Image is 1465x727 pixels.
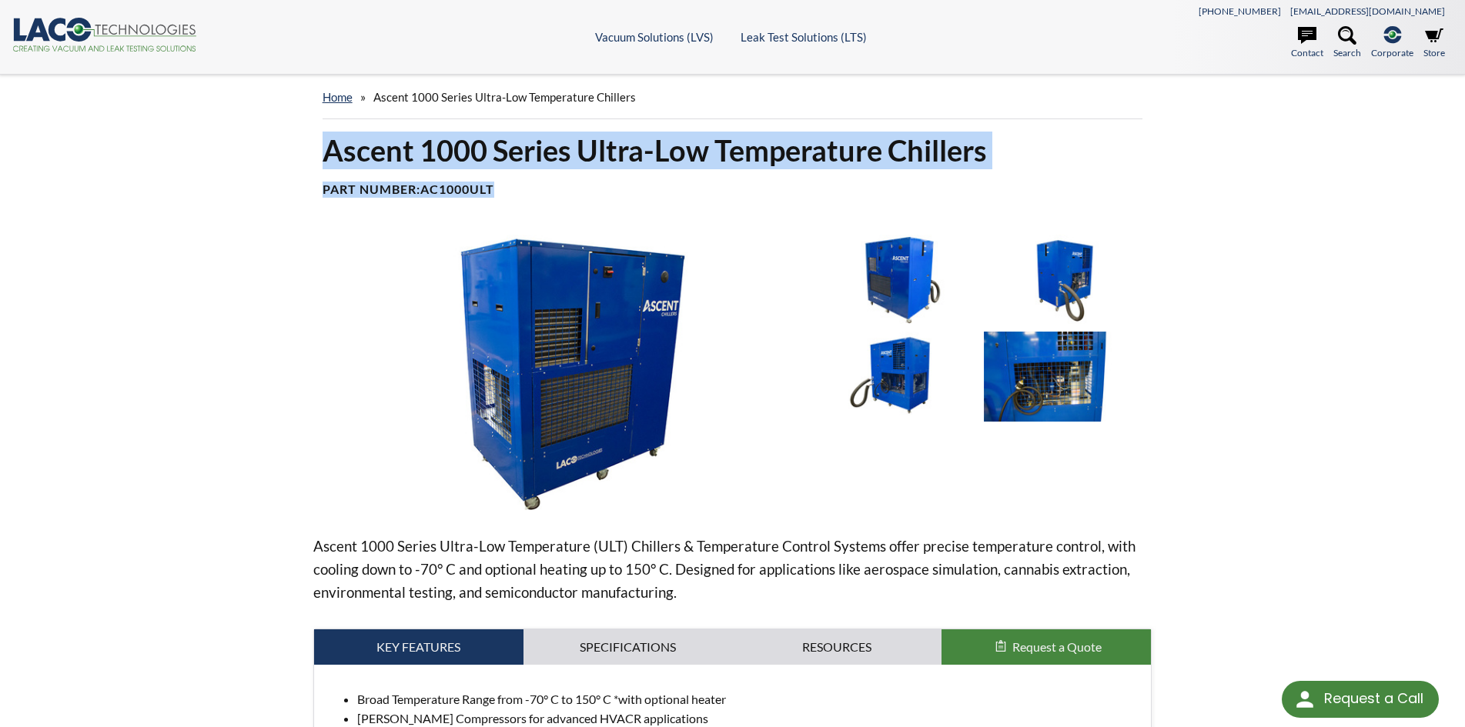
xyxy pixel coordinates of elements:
span: Ascent 1000 Series Ultra-Low Temperature Chillers [373,90,636,104]
img: Ascent Chiller 1000 Series 2 [816,235,976,324]
span: Request a Quote [1012,639,1102,654]
img: round button [1293,687,1317,712]
a: Specifications [523,629,733,665]
a: Search [1333,26,1361,60]
a: Vacuum Solutions (LVS) [595,30,714,44]
a: [PHONE_NUMBER] [1199,5,1281,17]
div: Request a Call [1324,681,1423,716]
h1: Ascent 1000 Series Ultra-Low Temperature Chillers [323,132,1143,169]
img: Ascent Chiller 1000 Series 4 [816,332,976,421]
div: » [323,75,1143,119]
h4: Part Number: [323,182,1143,198]
a: Resources [733,629,942,665]
img: Ascent Chiller 1000 Series 5 [984,332,1144,421]
a: Key Features [314,629,523,665]
div: Request a Call [1282,681,1439,718]
img: Ascent Chiller 1000 Series 1 [313,235,804,510]
li: Broad Temperature Range from -70° C to 150° C *with optional heater [357,689,1139,709]
b: AC1000ULT [420,182,494,196]
img: Ascent Chiller 1000 Series 3 [984,235,1144,324]
button: Request a Quote [942,629,1151,665]
p: Ascent 1000 Series Ultra-Low Temperature (ULT) Chillers & Temperature Control Systems offer preci... [313,535,1152,604]
a: [EMAIL_ADDRESS][DOMAIN_NAME] [1290,5,1445,17]
a: Store [1423,26,1445,60]
a: Leak Test Solutions (LTS) [741,30,867,44]
a: home [323,90,353,104]
span: Corporate [1371,45,1413,60]
a: Contact [1291,26,1323,60]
